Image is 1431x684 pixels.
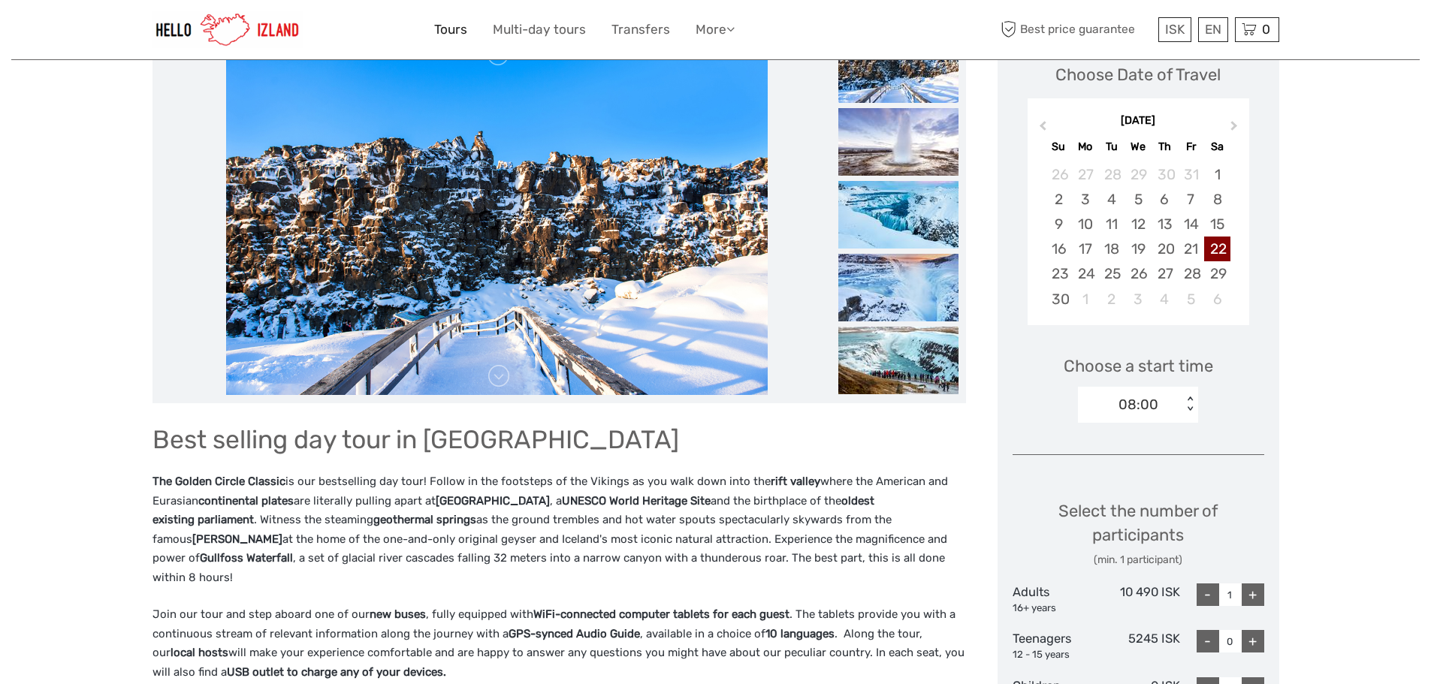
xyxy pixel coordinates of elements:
strong: [PERSON_NAME] [192,532,282,546]
div: Choose Monday, October 27th, 2025 [1072,162,1098,187]
div: < > [1184,396,1197,412]
img: 1270-cead85dc-23af-4572-be81-b346f9cd5751_logo_small.jpg [152,11,303,48]
strong: Gullfoss Waterfall [200,551,293,565]
h1: Best selling day tour in [GEOGRAPHIC_DATA] [152,424,966,455]
div: 5245 ISK [1096,630,1180,661]
div: (min. 1 participant) [1013,553,1264,568]
div: Choose Tuesday, November 4th, 2025 [1098,187,1125,212]
strong: USB outlet to charge any of your devices. [227,665,446,679]
strong: geothermal springs [373,513,476,526]
div: Fr [1178,137,1204,157]
div: Choose Sunday, November 23rd, 2025 [1046,261,1072,286]
strong: [GEOGRAPHIC_DATA] [436,494,550,508]
div: Choose Wednesday, October 29th, 2025 [1125,162,1151,187]
div: 16+ years [1013,601,1097,616]
span: 0 [1260,22,1273,37]
div: - [1197,630,1219,652]
strong: 10 languages [765,627,835,640]
img: b95fbf40f6eb48b1835bd6e9f9e4a15b_slider_thumbnail.jpg [838,327,959,394]
div: Choose Tuesday, December 2nd, 2025 [1098,287,1125,312]
div: Choose Sunday, November 2nd, 2025 [1046,187,1072,212]
div: Choose Monday, November 3rd, 2025 [1072,187,1098,212]
div: Choose Saturday, November 22nd, 2025 [1204,237,1230,261]
div: Choose Tuesday, November 11th, 2025 [1098,212,1125,237]
div: We [1125,137,1151,157]
div: Choose Friday, December 5th, 2025 [1178,287,1204,312]
div: Choose Monday, December 1st, 2025 [1072,287,1098,312]
a: More [696,19,735,41]
div: + [1242,583,1264,606]
div: Choose Wednesday, December 3rd, 2025 [1125,287,1151,312]
div: Choose Wednesday, November 5th, 2025 [1125,187,1151,212]
button: Previous Month [1029,117,1053,141]
div: 08:00 [1119,395,1158,414]
div: Choose Friday, October 31st, 2025 [1178,162,1204,187]
img: f05ce2ace1b449358594dd154c943b53_slider_thumbnail.jpg [838,181,959,249]
strong: local hosts [171,646,228,659]
div: Choose Sunday, November 9th, 2025 [1046,212,1072,237]
div: Choose Monday, November 10th, 2025 [1072,212,1098,237]
div: Choose Wednesday, November 12th, 2025 [1125,212,1151,237]
div: Adults [1013,583,1097,615]
div: Choose Monday, November 24th, 2025 [1072,261,1098,286]
div: Choose Saturday, November 29th, 2025 [1204,261,1230,286]
strong: WiFi-connected computer tablets for each guest [533,607,789,621]
div: Th [1152,137,1178,157]
strong: continental plates [198,494,294,508]
div: Choose Date of Travel [1055,63,1221,86]
img: a82d89997e2942f6a8a82aa615471e13_main_slider.jpg [226,35,768,396]
div: Tu [1098,137,1125,157]
div: 12 - 15 years [1013,648,1097,662]
div: Choose Saturday, November 1st, 2025 [1204,162,1230,187]
div: month 2025-11 [1032,162,1244,312]
div: EN [1198,17,1228,42]
div: Choose Monday, November 17th, 2025 [1072,237,1098,261]
div: Choose Thursday, October 30th, 2025 [1152,162,1178,187]
strong: GPS-synced Audio Guide [509,627,640,640]
div: Choose Thursday, November 6th, 2025 [1152,187,1178,212]
div: Choose Friday, November 28th, 2025 [1178,261,1204,286]
div: Sa [1204,137,1230,157]
div: 10 490 ISK [1096,583,1180,615]
a: Multi-day tours [493,19,586,41]
div: Choose Thursday, November 13th, 2025 [1152,212,1178,237]
div: Choose Thursday, December 4th, 2025 [1152,287,1178,312]
div: Choose Thursday, November 20th, 2025 [1152,237,1178,261]
div: Choose Tuesday, November 25th, 2025 [1098,261,1125,286]
div: Choose Friday, November 14th, 2025 [1178,212,1204,237]
div: Choose Sunday, November 30th, 2025 [1046,287,1072,312]
img: 1165b5f134c640d69f6d3a12f7e4e24d_slider_thumbnail.jpg [838,108,959,176]
div: Su [1046,137,1072,157]
p: is our bestselling day tour! Follow in the footsteps of the Vikings as you walk down into the whe... [152,472,966,587]
span: Choose a start time [1064,354,1213,378]
span: Best price guarantee [998,17,1155,42]
div: - [1197,583,1219,606]
strong: The Golden Circle Classic [152,475,285,488]
strong: new buses [370,607,426,621]
div: Choose Thursday, November 27th, 2025 [1152,261,1178,286]
div: Choose Saturday, December 6th, 2025 [1204,287,1230,312]
img: 2858cc82e5a746d291d56d413d2c8506_slider_thumbnail.jpg [838,254,959,321]
img: a82d89997e2942f6a8a82aa615471e13_slider_thumbnail.jpg [838,35,959,103]
div: Choose Saturday, November 15th, 2025 [1204,212,1230,237]
a: Tours [434,19,467,41]
div: Choose Friday, November 7th, 2025 [1178,187,1204,212]
div: Mo [1072,137,1098,157]
strong: rift valley [771,475,820,488]
a: Transfers [611,19,670,41]
div: Choose Wednesday, November 26th, 2025 [1125,261,1151,286]
span: ISK [1165,22,1185,37]
div: Choose Sunday, November 16th, 2025 [1046,237,1072,261]
div: Choose Saturday, November 8th, 2025 [1204,187,1230,212]
div: Choose Tuesday, October 28th, 2025 [1098,162,1125,187]
div: Select the number of participants [1013,499,1264,568]
div: Choose Sunday, October 26th, 2025 [1046,162,1072,187]
button: Next Month [1224,117,1248,141]
div: Choose Wednesday, November 19th, 2025 [1125,237,1151,261]
div: Choose Tuesday, November 18th, 2025 [1098,237,1125,261]
strong: UNESCO World Heritage Site [562,494,711,508]
div: + [1242,630,1264,652]
p: Join our tour and step aboard one of our , fully equipped with . The tablets provide you with a c... [152,605,966,682]
div: Teenagers [1013,630,1097,661]
div: Choose Friday, November 21st, 2025 [1178,237,1204,261]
